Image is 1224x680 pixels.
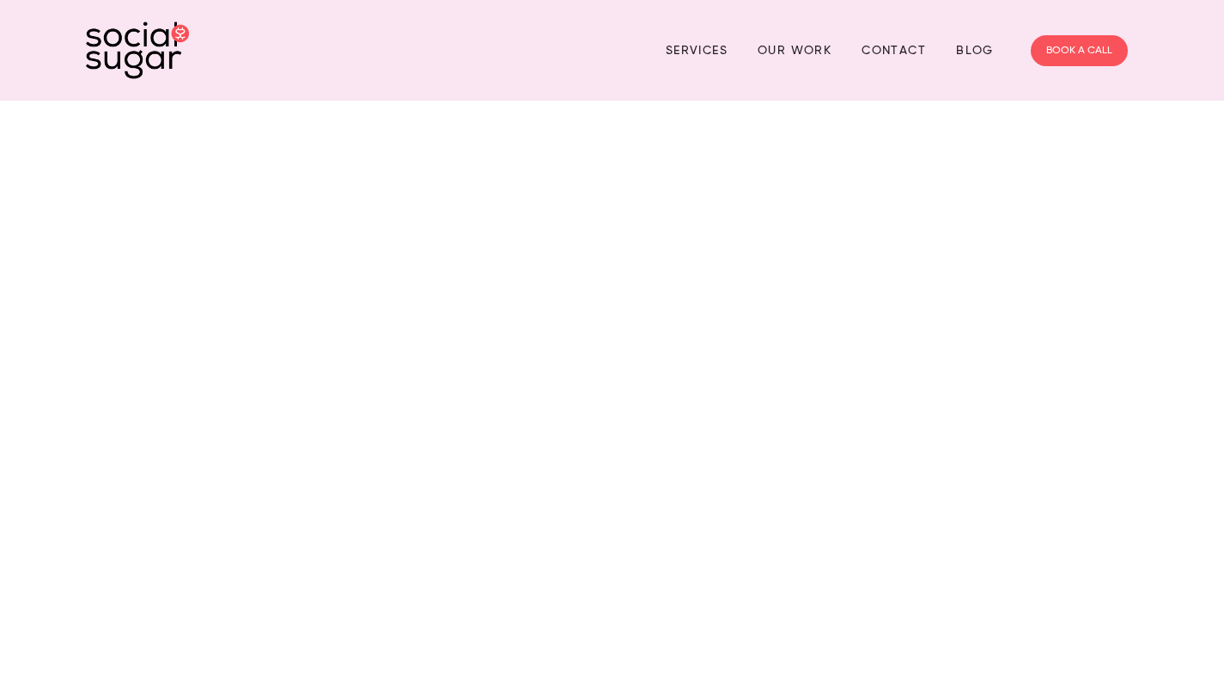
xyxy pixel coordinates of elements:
a: Blog [956,37,994,64]
img: SocialSugar [86,21,189,79]
a: Our Work [758,37,831,64]
a: Contact [862,37,926,64]
a: BOOK A CALL [1031,35,1128,66]
a: Services [666,37,728,64]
